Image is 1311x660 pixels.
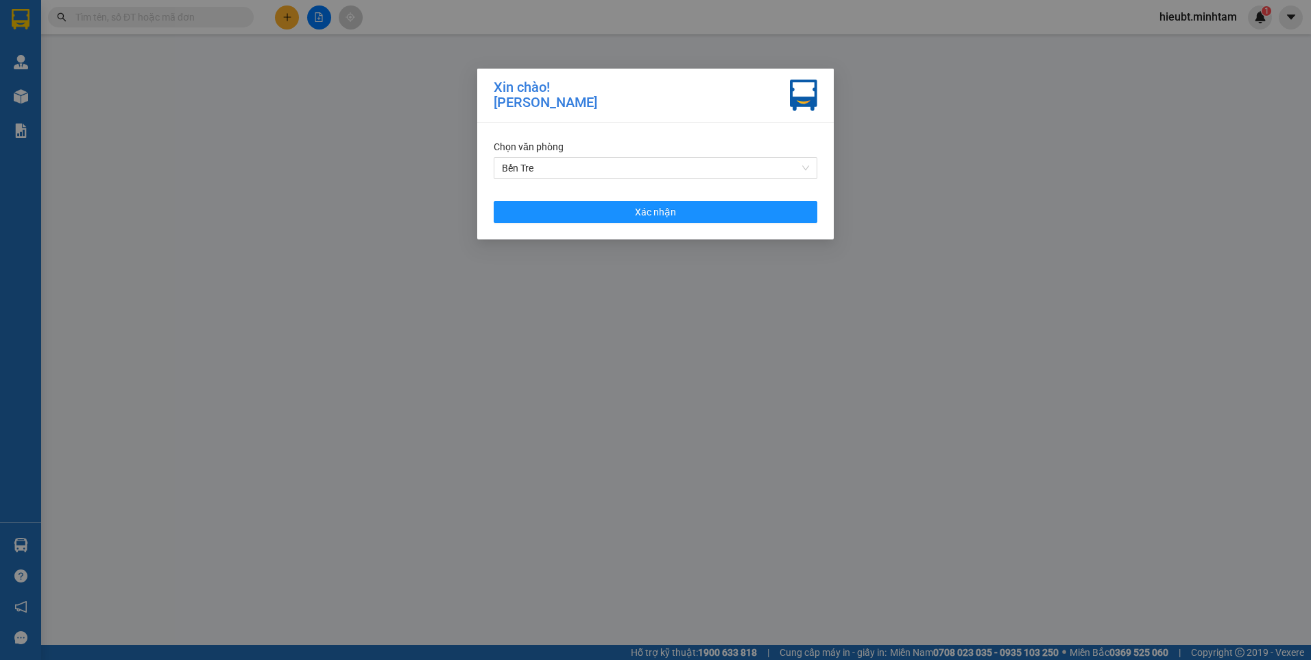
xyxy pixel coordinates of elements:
[494,139,817,154] div: Chọn văn phòng
[790,80,817,111] img: vxr-icon
[494,80,597,111] div: Xin chào! [PERSON_NAME]
[635,204,676,220] span: Xác nhận
[502,158,809,178] span: Bến Tre
[494,201,817,223] button: Xác nhận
